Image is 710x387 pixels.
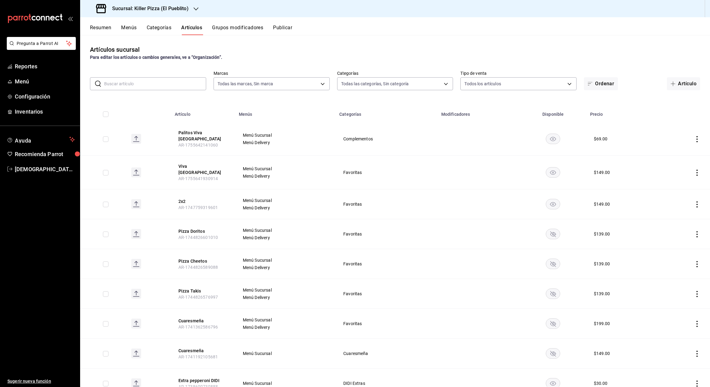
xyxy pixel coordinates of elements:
[594,291,610,297] div: $ 139.00
[214,71,330,75] label: Marcas
[104,78,206,90] input: Buscar artículo
[694,381,700,387] button: actions
[694,231,700,237] button: actions
[336,103,438,122] th: Categorías
[121,25,137,35] button: Menús
[546,318,560,329] button: availability-product
[15,92,75,101] span: Configuración
[546,199,560,209] button: availability-product
[15,77,75,86] span: Menú
[694,201,700,208] button: actions
[546,167,560,178] button: availability-product
[68,16,73,21] button: open_drawer_menu
[243,288,328,292] span: Menú Sucursal
[178,198,228,204] button: edit-product-location
[90,55,222,60] strong: Para editar los artículos o cambios generales, ve a “Organización”.
[341,81,409,87] span: Todas las categorías, Sin categoría
[460,71,577,75] label: Tipo de venta
[343,321,430,326] span: Favoritas
[546,288,560,299] button: availability-product
[218,81,273,87] span: Todas las marcas, Sin marca
[17,40,66,47] span: Pregunta a Parrot AI
[343,292,430,296] span: Favoritas
[178,288,228,294] button: edit-product-location
[273,25,292,35] button: Publicar
[694,136,700,142] button: actions
[243,174,328,178] span: Menú Delivery
[337,71,453,75] label: Categorías
[667,77,700,90] button: Artículo
[546,229,560,239] button: availability-product
[594,261,610,267] div: $ 139.00
[594,380,608,386] div: $ 30.00
[15,107,75,116] span: Inventarios
[178,143,218,147] span: AR-1755642141060
[15,165,75,173] span: [DEMOGRAPHIC_DATA][PERSON_NAME]
[178,228,228,234] button: edit-product-location
[243,351,328,356] span: Menú Sucursal
[343,202,430,206] span: Favoritas
[546,134,560,144] button: availability-product
[90,45,140,54] div: Artículos sucursal
[181,25,202,35] button: Artículos
[107,5,189,12] h3: Sucursal: Killer Pizza (El Pueblito)
[584,77,618,90] button: Ordenar
[15,150,75,158] span: Recomienda Parrot
[594,350,610,357] div: $ 149.00
[243,133,328,137] span: Menú Sucursal
[90,25,710,35] div: navigation tabs
[243,236,328,240] span: Menú Delivery
[594,320,610,327] div: $ 199.00
[178,348,228,354] button: edit-product-location
[586,103,657,122] th: Precio
[343,351,430,356] span: Cuaresmeña
[694,291,700,297] button: actions
[178,258,228,264] button: edit-product-location
[243,198,328,203] span: Menú Sucursal
[178,163,228,175] button: edit-product-location
[546,259,560,269] button: availability-product
[178,318,228,324] button: edit-product-location
[694,321,700,327] button: actions
[594,136,608,142] div: $ 69.00
[343,262,430,266] span: Favoritas
[90,25,111,35] button: Resumen
[243,167,328,171] span: Menú Sucursal
[243,325,328,329] span: Menú Delivery
[243,295,328,300] span: Menú Delivery
[212,25,263,35] button: Grupos modificadores
[243,318,328,322] span: Menú Sucursal
[243,228,328,232] span: Menú Sucursal
[343,170,430,175] span: Favoritas
[147,25,172,35] button: Categorías
[178,325,218,329] span: AR-1741362586796
[171,103,235,122] th: Artículo
[343,232,430,236] span: Favoritas
[178,377,228,384] button: edit-product-location
[235,103,336,122] th: Menús
[15,136,67,143] span: Ayuda
[178,354,218,359] span: AR-1741192105681
[178,176,218,181] span: AR-1755641930914
[243,206,328,210] span: Menú Delivery
[15,62,75,71] span: Reportes
[464,81,501,87] span: Todos los artículos
[243,265,328,270] span: Menú Delivery
[178,130,228,142] button: edit-product-location
[178,235,218,240] span: AR-1744826601010
[594,169,610,175] div: $ 149.00
[4,45,76,51] a: Pregunta a Parrot AI
[243,381,328,385] span: Menú Sucursal
[438,103,520,122] th: Modificadores
[7,378,75,385] span: Sugerir nueva función
[694,170,700,176] button: actions
[546,348,560,359] button: availability-product
[694,351,700,357] button: actions
[178,265,218,270] span: AR-1744826589088
[343,137,430,141] span: Complementos
[178,295,218,300] span: AR-1744826576997
[594,201,610,207] div: $ 149.00
[243,258,328,262] span: Menú Sucursal
[594,231,610,237] div: $ 139.00
[7,37,76,50] button: Pregunta a Parrot AI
